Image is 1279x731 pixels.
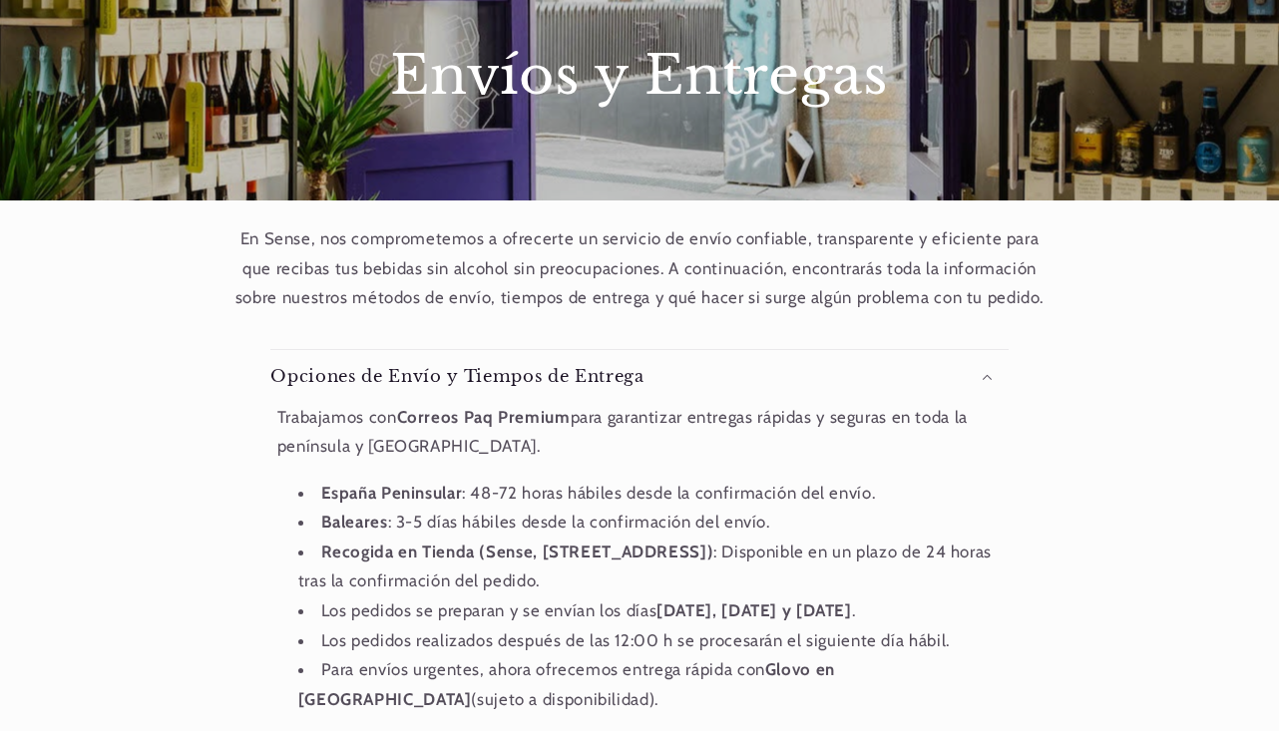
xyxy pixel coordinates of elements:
[298,508,1003,538] li: : 3-5 días hábiles desde la confirmación del envío.
[321,483,463,503] strong: España Peninsular
[298,659,835,709] strong: Glovo en [GEOGRAPHIC_DATA]
[397,407,571,427] strong: Correos Paq Premium
[270,366,643,387] h3: Opciones de Envío y Tiempos de Entrega
[270,350,1008,403] summary: Opciones de Envío y Tiempos de Entrega
[321,512,388,532] strong: Baleares
[321,542,714,561] strong: Recogida en Tienda (Sense, [STREET_ADDRESS])
[231,224,1049,313] p: En Sense, nos comprometemos a ofrecerte un servicio de envío confiable, transparente y eficiente ...
[298,655,1003,714] li: Para envíos urgentes, ahora ofrecemos entrega rápida con (sujeto a disponibilidad).
[298,626,1003,656] li: Los pedidos realizados después de las 12:00 h se procesarán el siguiente día hábil.
[298,538,1003,596] li: : Disponible en un plazo de 24 horas tras la confirmación del pedido.
[243,41,1035,111] h1: Envíos y Entregas
[298,479,1003,509] li: : 48-72 horas hábiles desde la confirmación del envío.
[277,403,1003,462] p: Trabajamos con para garantizar entregas rápidas y seguras en toda la península y [GEOGRAPHIC_DATA].
[298,596,1003,626] li: Los pedidos se preparan y se envían los días .
[656,600,852,620] strong: [DATE], [DATE] y [DATE]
